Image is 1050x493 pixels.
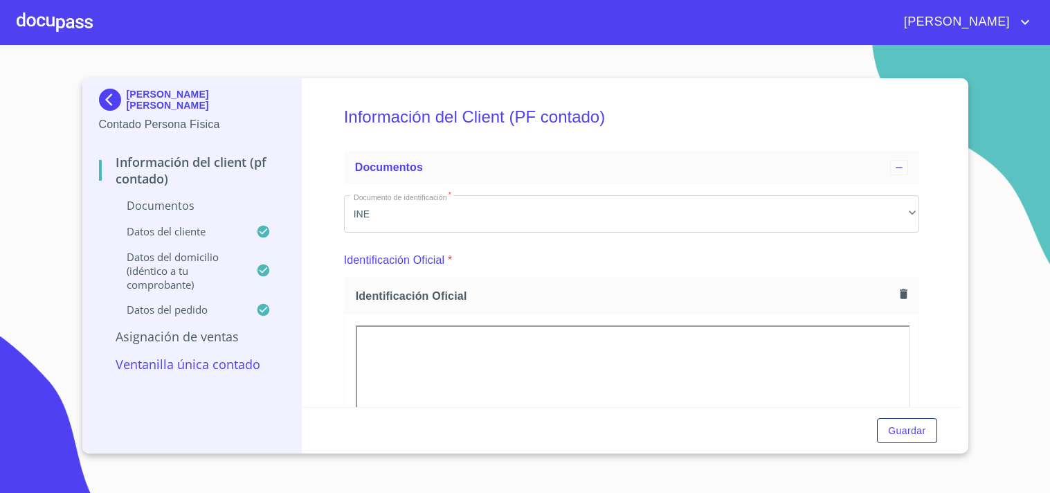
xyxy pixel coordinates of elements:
[99,356,285,373] p: Ventanilla única contado
[894,11,1033,33] button: account of current user
[99,89,127,111] img: Docupass spot blue
[344,89,919,145] h5: Información del Client (PF contado)
[99,89,285,116] div: [PERSON_NAME] [PERSON_NAME]
[99,116,285,133] p: Contado Persona Física
[99,303,257,316] p: Datos del pedido
[355,161,423,173] span: Documentos
[344,195,919,233] div: INE
[99,250,257,292] p: Datos del domicilio (idéntico a tu comprobante)
[99,224,257,238] p: Datos del cliente
[99,154,285,187] p: Información del Client (PF contado)
[344,151,919,184] div: Documentos
[894,11,1017,33] span: [PERSON_NAME]
[344,252,445,269] p: Identificación Oficial
[99,328,285,345] p: Asignación de Ventas
[877,418,936,444] button: Guardar
[888,422,925,440] span: Guardar
[127,89,285,111] p: [PERSON_NAME] [PERSON_NAME]
[99,198,285,213] p: Documentos
[356,289,894,303] span: Identificación Oficial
